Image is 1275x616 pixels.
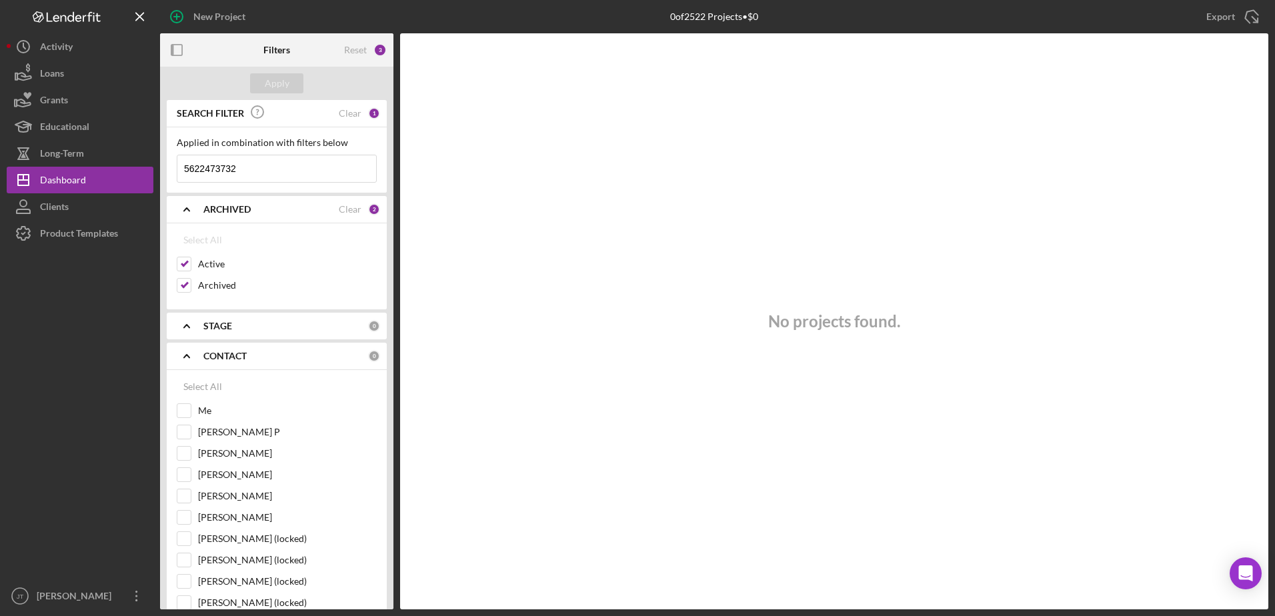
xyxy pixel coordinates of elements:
label: [PERSON_NAME] (locked) [198,553,377,567]
button: JT[PERSON_NAME] [7,583,153,609]
button: Long-Term [7,140,153,167]
h3: No projects found. [768,312,900,331]
div: Long-Term [40,140,84,170]
div: Select All [183,227,222,253]
label: [PERSON_NAME] [198,511,377,524]
label: [PERSON_NAME] (locked) [198,596,377,609]
div: Activity [40,33,73,63]
button: Loans [7,60,153,87]
button: Educational [7,113,153,140]
b: SEARCH FILTER [177,108,244,119]
label: Archived [198,279,377,292]
button: Select All [177,227,229,253]
div: Export [1206,3,1235,30]
div: Clients [40,193,69,223]
div: New Project [193,3,245,30]
label: Active [198,257,377,271]
div: Clear [339,108,361,119]
div: Reset [344,45,367,55]
div: 0 of 2522 Projects • $0 [670,11,758,22]
b: ARCHIVED [203,204,251,215]
button: Grants [7,87,153,113]
div: Apply [265,73,289,93]
div: Loans [40,60,64,90]
button: Select All [177,373,229,400]
button: Dashboard [7,167,153,193]
div: Applied in combination with filters below [177,137,377,148]
text: JT [17,593,24,600]
div: Select All [183,373,222,400]
div: Dashboard [40,167,86,197]
div: 2 [368,203,380,215]
button: Clients [7,193,153,220]
button: Apply [250,73,303,93]
button: Export [1193,3,1268,30]
label: [PERSON_NAME] (locked) [198,532,377,545]
label: [PERSON_NAME] P [198,425,377,439]
label: Me [198,404,377,417]
label: [PERSON_NAME] [198,489,377,503]
div: [PERSON_NAME] [33,583,120,613]
b: CONTACT [203,351,247,361]
button: Activity [7,33,153,60]
label: [PERSON_NAME] [198,468,377,481]
div: Grants [40,87,68,117]
div: Clear [339,204,361,215]
div: Educational [40,113,89,143]
div: Product Templates [40,220,118,250]
b: Filters [263,45,290,55]
div: 3 [373,43,387,57]
div: 0 [368,320,380,332]
div: Open Intercom Messenger [1230,557,1262,589]
button: Product Templates [7,220,153,247]
button: New Project [160,3,259,30]
b: STAGE [203,321,232,331]
div: 0 [368,350,380,362]
label: [PERSON_NAME] [198,447,377,460]
div: 1 [368,107,380,119]
label: [PERSON_NAME] (locked) [198,575,377,588]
